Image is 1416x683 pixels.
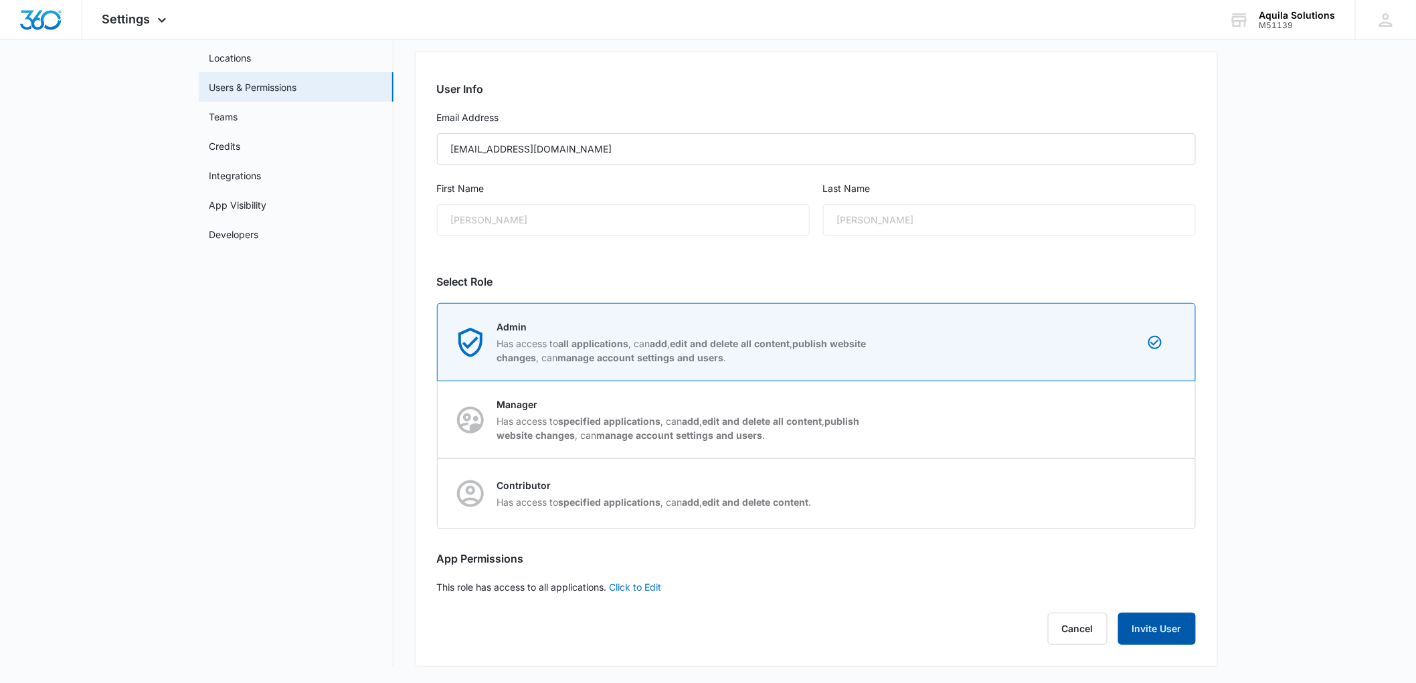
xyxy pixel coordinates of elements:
[102,12,151,26] span: Settings
[209,51,252,65] a: Locations
[497,336,873,365] p: Has access to , can , , , can .
[610,581,662,593] a: Click to Edit
[671,338,790,349] strong: edit and delete all content
[597,429,763,441] strong: manage account settings and users
[558,352,724,363] strong: manage account settings and users
[497,478,812,492] p: Contributor
[683,415,700,427] strong: add
[437,551,1196,567] h2: App Permissions
[437,81,1196,97] h2: User Info
[703,415,822,427] strong: edit and delete all content
[497,397,873,411] p: Manager
[1118,613,1196,645] button: Invite User
[209,80,297,94] a: Users & Permissions
[1048,613,1108,645] button: Cancel
[209,169,262,183] a: Integrations
[437,274,1196,290] h2: Select Role
[1259,10,1336,21] div: account name
[209,110,238,124] a: Teams
[415,51,1218,667] div: This role has access to all applications.
[437,181,810,196] label: First Name
[823,181,1196,196] label: Last Name
[559,338,629,349] strong: all applications
[437,110,1196,125] label: Email Address
[1259,21,1336,30] div: account id
[497,414,873,442] p: Has access to , can , , , can .
[703,496,809,508] strong: edit and delete content
[559,496,661,508] strong: specified applications
[683,496,700,508] strong: add
[650,338,668,349] strong: add
[209,227,259,241] a: Developers
[497,495,812,509] p: Has access to , can , .
[497,320,873,334] p: Admin
[559,415,661,427] strong: specified applications
[209,139,241,153] a: Credits
[209,198,267,212] a: App Visibility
